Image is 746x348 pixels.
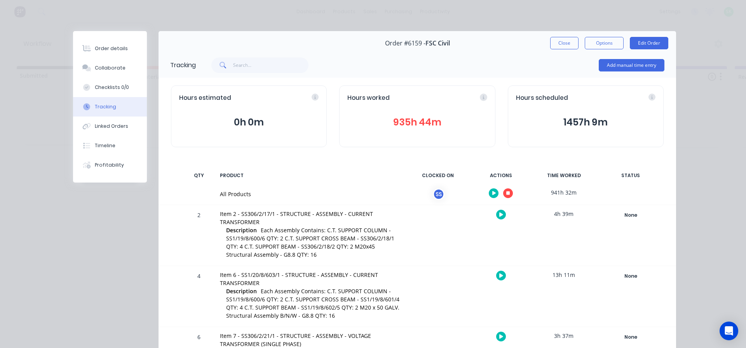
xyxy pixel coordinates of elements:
[516,115,655,130] button: 1457h 9m
[73,78,147,97] button: Checklists 0/0
[95,45,128,52] div: Order details
[603,210,659,220] div: None
[472,167,530,184] div: ACTIONS
[73,117,147,136] button: Linked Orders
[535,327,593,345] div: 3h 37m
[598,167,664,184] div: STATUS
[603,332,659,342] div: None
[73,136,147,155] button: Timeline
[347,94,390,103] span: Hours worked
[585,37,624,49] button: Options
[170,61,196,70] div: Tracking
[516,94,568,103] span: Hours scheduled
[73,155,147,175] button: Profitability
[602,210,659,221] button: None
[179,115,319,130] button: 0h 0m
[603,271,659,281] div: None
[602,271,659,282] button: None
[220,190,399,198] div: All Products
[630,37,668,49] button: Edit Order
[73,97,147,117] button: Tracking
[720,322,738,340] div: Open Intercom Messenger
[179,94,231,103] span: Hours estimated
[95,103,116,110] div: Tracking
[347,115,487,130] button: 935h 44m
[187,167,211,184] div: QTY
[233,57,309,73] input: Search...
[187,206,211,266] div: 2
[73,39,147,58] button: Order details
[385,40,425,47] span: Order #6159 -
[95,142,115,149] div: Timeline
[535,205,593,223] div: 4h 39m
[220,332,399,348] div: Item 7 - SS306/2/21/1 - STRUCTURE - ASSEMBLY - VOLTAGE TRANSFORMER (SINGLE PHASE)
[535,266,593,284] div: 13h 11m
[95,64,125,71] div: Collaborate
[602,332,659,343] button: None
[220,271,399,287] div: Item 6 - SS1/20/8/603/1 - STRUCTURE - ASSEMBLY - CURRENT TRANSFORMER
[95,123,128,130] div: Linked Orders
[226,287,399,319] span: Each Assembly Contains: C.T. SUPPORT COLUMN - SS1/19/8/600/6 QTY: 2 C.T. SUPPORT CROSS BEAM - SS1...
[535,184,593,201] div: 941h 32m
[226,226,394,258] span: Each Assembly Contains: C.T. SUPPORT COLUMN - SS1/19/8/600/6 QTY: 2 C.T. SUPPORT CROSS BEAM - SS3...
[215,167,404,184] div: PRODUCT
[95,84,129,91] div: Checklists 0/0
[73,58,147,78] button: Collaborate
[433,188,444,200] div: SS
[550,37,579,49] button: Close
[95,162,124,169] div: Profitability
[226,287,257,295] span: Description
[409,167,467,184] div: CLOCKED ON
[535,167,593,184] div: TIME WORKED
[187,267,211,327] div: 4
[226,226,257,234] span: Description
[599,59,664,71] button: Add manual time entry
[220,210,399,226] div: Item 2 - SS306/2/17/1 - STRUCTURE - ASSEMBLY - CURRENT TRANSFORMER
[425,40,450,47] span: FSC Civil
